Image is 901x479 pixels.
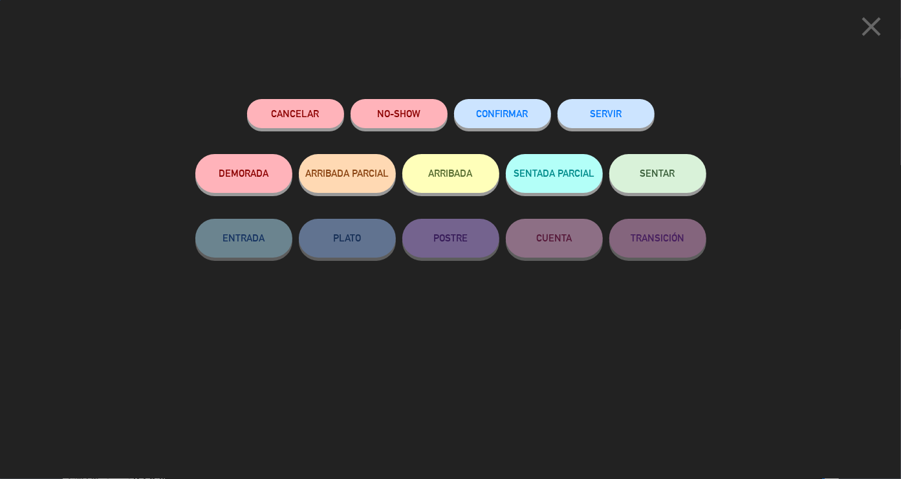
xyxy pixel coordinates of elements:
button: PLATO [299,219,396,258]
button: CUENTA [506,219,603,258]
button: CONFIRMAR [454,99,551,128]
i: close [855,10,887,43]
button: ENTRADA [195,219,292,258]
span: CONFIRMAR [477,108,528,119]
button: TRANSICIÓN [609,219,706,258]
button: POSTRE [402,219,499,258]
button: SENTAR [609,154,706,193]
button: SENTADA PARCIAL [506,154,603,193]
button: SERVIR [558,99,655,128]
button: DEMORADA [195,154,292,193]
button: NO-SHOW [351,99,448,128]
button: ARRIBADA [402,154,499,193]
span: SENTAR [640,168,675,179]
button: close [851,10,891,48]
span: ARRIBADA PARCIAL [305,168,389,179]
button: Cancelar [247,99,344,128]
button: ARRIBADA PARCIAL [299,154,396,193]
